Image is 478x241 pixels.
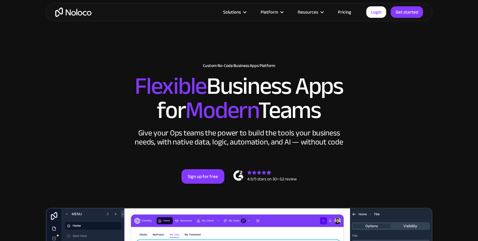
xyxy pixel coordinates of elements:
[55,8,91,17] a: home
[253,8,290,16] div: Platform
[223,8,241,16] div: Solutions
[261,8,278,16] div: Platform
[330,8,359,16] a: Pricing
[133,128,345,147] div: Give your Ops teams the power to build the tools your business needs, with native data, logic, au...
[298,8,318,16] div: Resources
[52,63,426,68] h1: Custom No-Code Business Apps Platform
[185,88,258,133] span: Modern
[391,6,423,18] a: Get started
[216,8,253,16] div: Solutions
[52,74,426,122] h2: Business Apps for Teams
[290,8,330,16] div: Resources
[135,64,207,109] span: Flexible
[366,6,386,18] a: Login
[181,169,224,184] a: Sign up for free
